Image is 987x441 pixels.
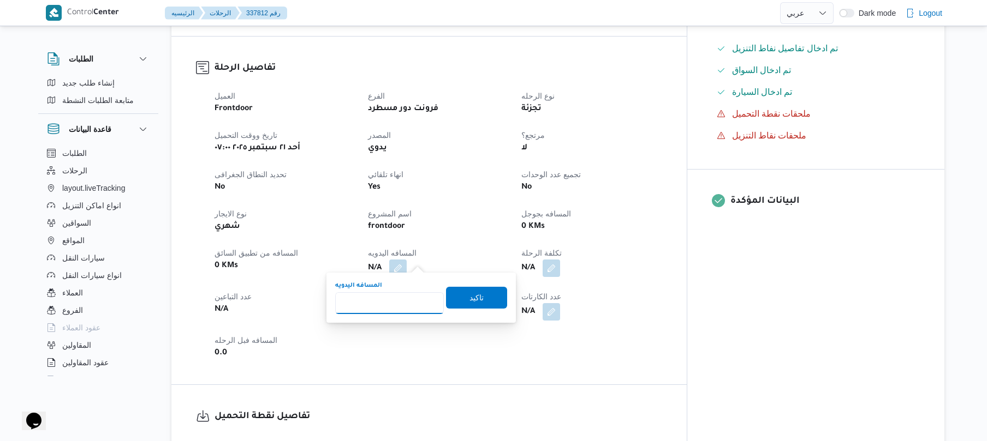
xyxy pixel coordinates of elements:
span: انواع اماكن التنزيل [62,199,121,212]
button: الرحلات [43,162,154,179]
button: إنشاء طلب جديد [43,74,154,92]
span: عدد الكارتات [521,292,561,301]
iframe: chat widget [11,397,46,430]
span: تم ادخال تفاصيل نفاط التنزيل [732,42,839,55]
h3: قاعدة البيانات [69,123,111,136]
span: نوع الايجار [215,209,247,218]
span: المسافه اليدويه [368,249,417,257]
span: انواع سيارات النقل [62,269,122,282]
button: انواع سيارات النقل [43,267,154,284]
b: Frontdoor [215,102,253,116]
button: تم ادخال السواق [712,62,920,79]
button: ملحقات نقطة التحميل [712,105,920,123]
b: Yes [368,181,380,194]
button: عقود العملاء [43,319,154,336]
span: تم ادخال السواق [732,65,792,75]
button: تاكيد [446,287,507,309]
span: تكلفة الرحلة [521,249,562,257]
span: ملحقات نقطة التحميل [732,109,811,118]
button: ملحقات نقاط التنزيل [712,127,920,144]
b: شهري [215,220,240,233]
div: قاعدة البيانات [38,144,158,380]
span: تاريخ ووقت التحميل [215,131,277,140]
span: عقود العملاء [62,321,100,334]
button: الطلبات [47,52,150,65]
span: انهاء تلقائي [368,170,403,179]
span: عقود المقاولين [62,356,109,369]
button: انواع اماكن التنزيل [43,197,154,214]
button: الرحلات [201,7,240,20]
span: ملحقات نقاط التنزيل [732,129,807,142]
b: يدوي [368,142,387,155]
b: N/A [521,262,535,275]
span: الرحلات [62,164,87,177]
b: N/A [521,305,535,318]
h3: تفاصيل نقطة التحميل [215,409,662,424]
span: Dark mode [854,9,896,17]
button: عقود المقاولين [43,354,154,371]
b: No [215,181,225,194]
span: مرتجع؟ [521,131,545,140]
span: Logout [919,7,942,20]
span: تحديد النطاق الجغرافى [215,170,287,179]
button: تم ادخال السيارة [712,83,920,101]
span: الفرع [368,92,385,100]
span: layout.liveTracking [62,182,125,195]
span: العملاء [62,286,83,299]
span: المسافه فبل الرحله [215,336,277,345]
b: 0 KMs [521,220,545,233]
span: المسافه من تطبيق السائق [215,249,298,257]
span: تجميع عدد الوحدات [521,170,581,179]
b: No [521,181,532,194]
button: قاعدة البيانات [47,123,150,136]
span: تم ادخال السيارة [732,86,793,99]
span: تاكيد [469,291,484,304]
button: السواقين [43,214,154,232]
button: اجهزة التليفون [43,371,154,389]
span: الطلبات [62,147,87,160]
span: متابعة الطلبات النشطة [62,94,134,107]
span: المسافه بجوجل [521,209,571,218]
button: المقاولين [43,336,154,354]
span: تم ادخال تفاصيل نفاط التنزيل [732,44,839,53]
span: عدد التباعين [215,292,252,301]
h3: البيانات المؤكدة [730,194,920,209]
button: Logout [901,2,947,24]
button: العملاء [43,284,154,301]
span: إنشاء طلب جديد [62,76,115,89]
img: X8yXhbKr1z7QwAAAABJRU5ErkJggg== [46,5,62,21]
span: المصدر [368,131,391,140]
button: تم ادخال تفاصيل نفاط التنزيل [712,40,920,57]
button: الرئيسيه [165,7,203,20]
span: سيارات النقل [62,251,105,264]
b: 0.0 [215,347,227,360]
button: 337812 رقم [237,7,287,20]
span: نوع الرحله [521,92,555,100]
span: ملحقات نقطة التحميل [732,107,811,120]
span: تم ادخال السواق [732,64,792,77]
button: متابعة الطلبات النشطة [43,92,154,109]
span: تم ادخال السيارة [732,87,793,96]
span: ملحقات نقاط التنزيل [732,131,807,140]
label: المسافه اليدويه [335,281,382,290]
span: المواقع [62,234,85,247]
span: اجهزة التليفون [62,373,108,386]
b: لا [521,142,527,155]
span: المقاولين [62,339,91,352]
button: layout.liveTracking [43,179,154,197]
span: اسم المشروع [368,209,412,218]
b: أحد ٢١ سبتمبر ٢٠٢٥ ٠٧:٠٠ [215,142,300,155]
b: N/A [368,262,382,275]
button: سيارات النقل [43,249,154,267]
b: تجزئة [521,102,542,116]
b: 0 KMs [215,259,238,273]
b: frontdoor [368,220,405,233]
span: العميل [215,92,235,100]
b: فرونت دور مسطرد [368,102,438,116]
button: الفروع [43,301,154,319]
span: السواقين [62,216,91,229]
button: المواقع [43,232,154,249]
button: الطلبات [43,144,154,162]
span: الفروع [62,304,83,317]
